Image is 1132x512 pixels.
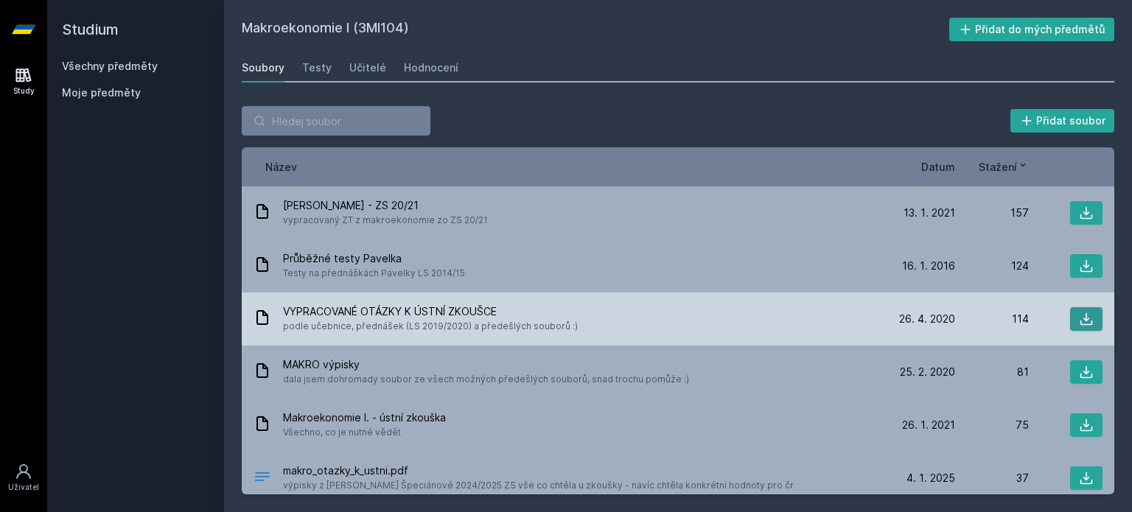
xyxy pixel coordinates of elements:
[900,365,955,379] span: 25. 2. 2020
[283,478,794,493] span: výpisky z [PERSON_NAME] Špeciánové 2024/2025 ZS vše co chtěla u zkoušky - navíc chtěla konkrétní ...
[3,455,44,500] a: Uživatel
[955,206,1029,220] div: 157
[955,418,1029,432] div: 75
[283,266,465,281] span: Testy na přednáškách Pavelky LS 2014/15
[949,18,1115,41] button: Přidat do mých předmětů
[902,259,955,273] span: 16. 1. 2016
[242,60,284,75] div: Soubory
[254,468,271,489] div: PDF
[979,159,1017,175] span: Stažení
[904,206,955,220] span: 13. 1. 2021
[899,312,955,326] span: 26. 4. 2020
[283,410,446,425] span: Makroekonomie I. - ústní zkouška
[404,53,458,83] a: Hodnocení
[902,418,955,432] span: 26. 1. 2021
[349,60,386,75] div: Učitelé
[283,357,689,372] span: MAKRO výpisky
[302,53,332,83] a: Testy
[955,365,1029,379] div: 81
[62,60,158,72] a: Všechny předměty
[955,312,1029,326] div: 114
[3,59,44,104] a: Study
[13,85,35,97] div: Study
[404,60,458,75] div: Hodnocení
[302,60,332,75] div: Testy
[955,471,1029,485] div: 37
[1010,109,1115,133] button: Přidat soubor
[921,159,955,175] button: Datum
[283,304,578,319] span: VYPRACOVANÉ OTÁZKY K ÚSTNÍ ZKOUŠCE
[283,372,689,387] span: dala jsem dohromady soubor ze všech možných předešlých souborů, snad trochu pomůže :)
[62,85,141,100] span: Moje předměty
[283,463,794,478] span: makro_otazky_k_ustni.pdf
[8,482,39,493] div: Uživatel
[979,159,1029,175] button: Stažení
[955,259,1029,273] div: 124
[242,18,949,41] h2: Makroekonomie I (3MI104)
[283,198,488,213] span: [PERSON_NAME] - ZS 20/21
[265,159,297,175] button: Název
[283,251,465,266] span: Průběžné testy Pavelka
[349,53,386,83] a: Učitelé
[283,213,488,228] span: vypracovaný ZT z makroekonomie zo ZS 20/21
[283,319,578,334] span: podle učebnice, přednášek (LS 2019/2020) a předešlých souborů :)
[242,106,430,136] input: Hledej soubor
[242,53,284,83] a: Soubory
[283,425,446,440] span: Všechno, co je nutné vědět
[906,471,955,485] span: 4. 1. 2025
